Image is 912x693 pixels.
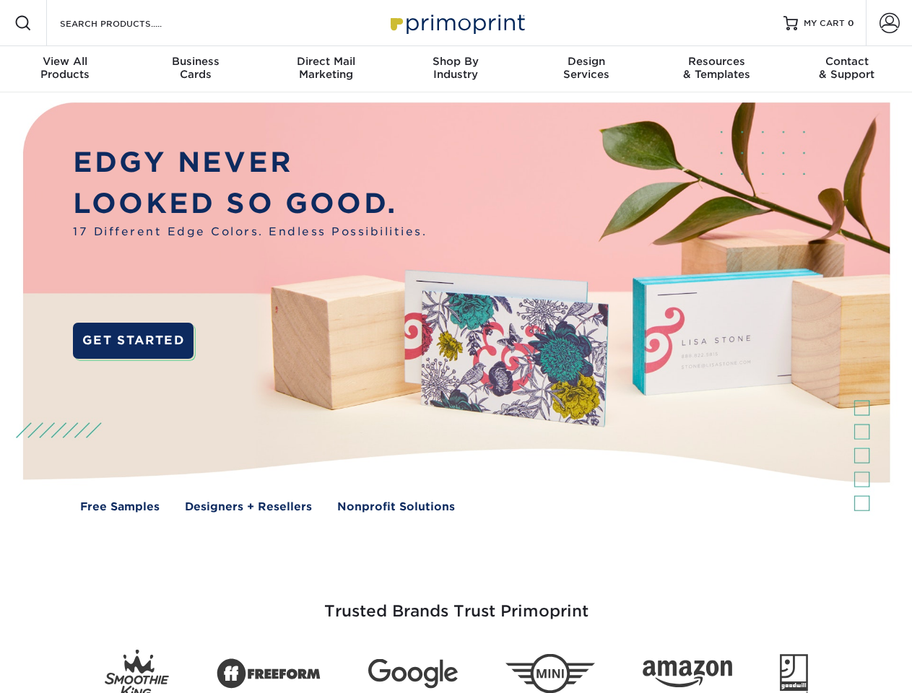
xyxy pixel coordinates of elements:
p: EDGY NEVER [73,142,427,183]
span: Business [130,55,260,68]
div: Industry [391,55,521,81]
span: 0 [848,18,854,28]
a: Nonprofit Solutions [337,499,455,515]
img: Google [368,659,458,689]
span: Direct Mail [261,55,391,68]
span: Design [521,55,651,68]
a: Free Samples [80,499,160,515]
a: Resources& Templates [651,46,781,92]
a: Direct MailMarketing [261,46,391,92]
span: Resources [651,55,781,68]
div: Services [521,55,651,81]
a: BusinessCards [130,46,260,92]
a: Shop ByIndustry [391,46,521,92]
span: Shop By [391,55,521,68]
input: SEARCH PRODUCTS..... [58,14,199,32]
span: MY CART [804,17,845,30]
a: DesignServices [521,46,651,92]
a: Contact& Support [782,46,912,92]
p: LOOKED SO GOOD. [73,183,427,225]
img: Amazon [643,661,732,688]
h3: Trusted Brands Trust Primoprint [34,567,879,638]
div: Cards [130,55,260,81]
a: GET STARTED [73,323,194,359]
div: Marketing [261,55,391,81]
img: Primoprint [384,7,529,38]
div: & Support [782,55,912,81]
img: Goodwill [780,654,808,693]
span: Contact [782,55,912,68]
a: Designers + Resellers [185,499,312,515]
span: 17 Different Edge Colors. Endless Possibilities. [73,224,427,240]
div: & Templates [651,55,781,81]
